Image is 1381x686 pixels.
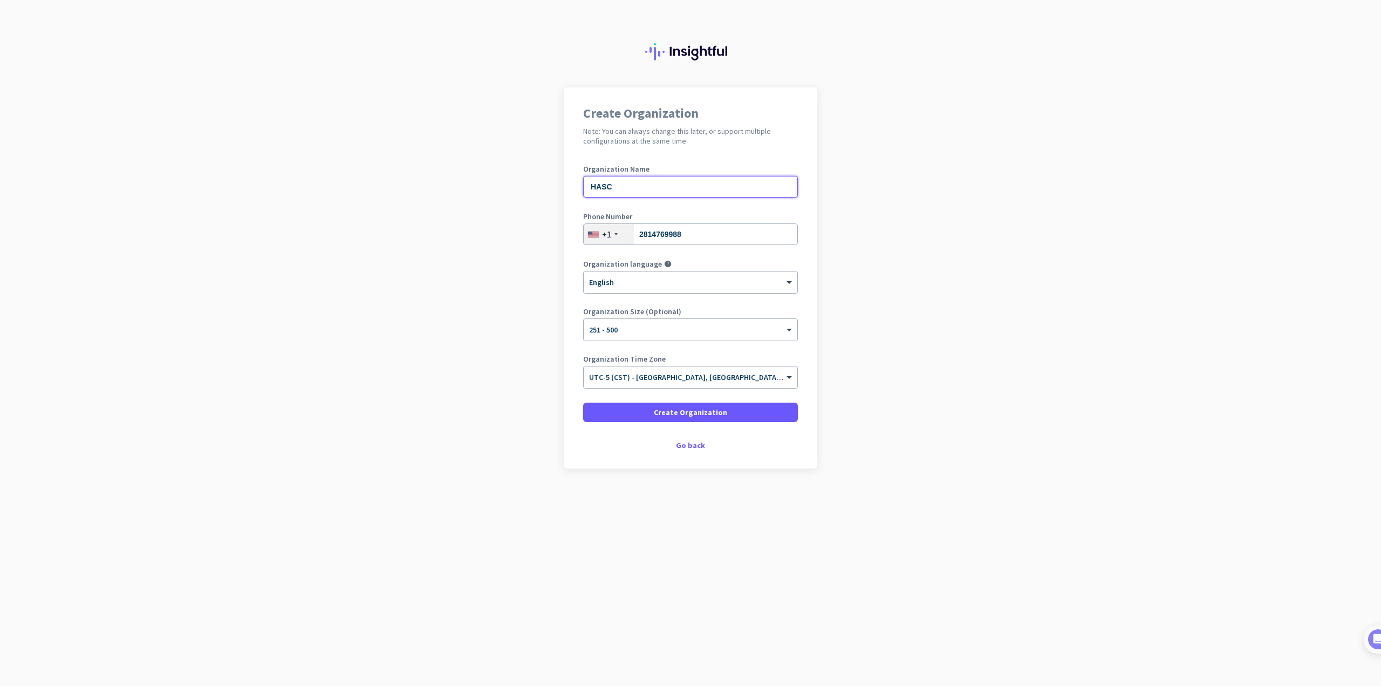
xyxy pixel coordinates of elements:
[583,403,798,422] button: Create Organization
[583,165,798,173] label: Organization Name
[602,229,611,240] div: +1
[583,355,798,363] label: Organization Time Zone
[583,223,798,245] input: 201-555-0123
[583,213,798,220] label: Phone Number
[583,107,798,120] h1: Create Organization
[583,442,798,449] div: Go back
[664,260,672,268] i: help
[645,43,736,60] img: Insightful
[583,308,798,315] label: Organization Size (Optional)
[583,126,798,146] h2: Note: You can always change this later, or support multiple configurations at the same time
[654,407,727,418] span: Create Organization
[583,176,798,198] input: What is the name of your organization?
[583,260,662,268] label: Organization language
